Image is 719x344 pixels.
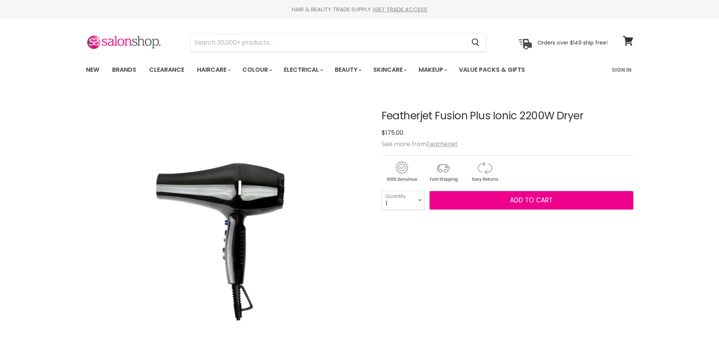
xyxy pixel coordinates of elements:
[465,160,505,183] img: returns.gif
[382,191,425,210] select: Quantity
[191,34,466,51] input: Search
[190,34,486,52] form: Product
[368,62,411,78] a: Skincare
[537,39,608,46] p: Orders over $149 ship free!
[191,62,235,78] a: Haircare
[510,196,553,205] span: Add to cart
[237,62,277,78] a: Colour
[278,62,328,78] a: Electrical
[77,59,643,81] nav: Main
[329,62,366,78] a: Beauty
[607,62,636,78] a: Sign In
[426,140,458,148] a: Featherjet
[80,62,105,78] a: New
[80,59,569,81] ul: Main menu
[77,6,643,13] div: HAIR & BEAUTY TRADE SUPPLY |
[106,62,142,78] a: Brands
[382,160,422,183] img: genuine.gif
[423,160,463,183] img: shipping.gif
[382,128,403,137] span: $175.00
[430,191,633,210] button: Add to cart
[143,62,190,78] a: Clearance
[382,140,458,148] span: See more from
[413,62,452,78] a: Makeup
[382,110,633,122] h1: Featherjet Fusion Plus Ionic 2200W Dryer
[453,62,531,78] a: Value Packs & Gifts
[466,34,486,51] button: Search
[374,5,427,13] a: GET TRADE ACCESS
